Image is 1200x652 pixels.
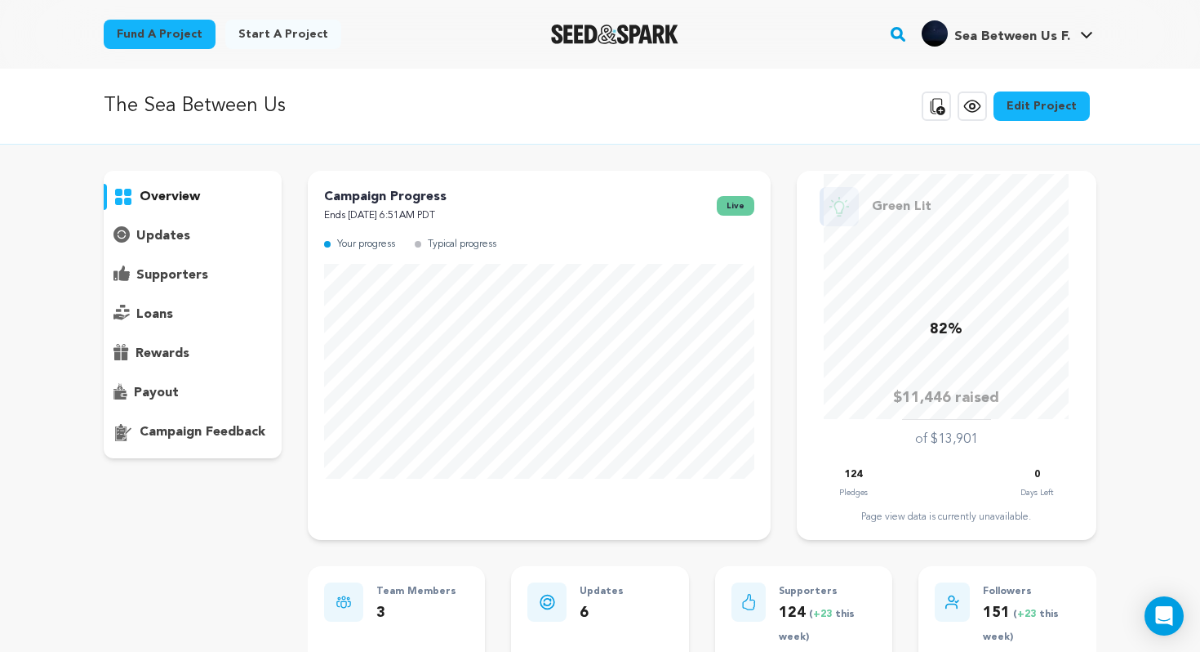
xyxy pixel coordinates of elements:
span: Sea Between Us F.'s Profile [918,17,1096,51]
p: campaign feedback [140,422,265,442]
div: Page view data is currently unavailable. [813,511,1080,524]
p: Updates [580,583,624,601]
p: Followers [983,583,1080,601]
p: 124 [845,466,862,485]
span: live [717,196,754,216]
button: updates [104,223,282,249]
span: Sea Between Us F. [954,30,1070,43]
p: of $13,901 [915,430,978,449]
img: Seed&Spark Logo Dark Mode [551,25,679,44]
p: Days Left [1020,485,1053,501]
p: payout [134,383,179,403]
p: updates [136,226,190,246]
p: 151 [983,601,1080,649]
a: Start a project [225,20,341,49]
span: ( this week) [983,610,1059,643]
button: supporters [104,262,282,288]
p: Pledges [839,485,868,501]
p: supporters [136,266,208,285]
p: Ends [DATE] 6:51AM PDT [324,207,447,226]
button: campaign feedback [104,419,282,445]
span: ( this week) [779,610,855,643]
button: loans [104,301,282,328]
p: overview [140,187,200,207]
span: +23 [1017,610,1039,619]
p: rewards [136,344,189,364]
div: Sea Between Us F.'s Profile [922,20,1070,47]
p: 124 [779,601,876,649]
p: 0 [1034,466,1040,485]
a: Fund a project [104,20,216,49]
p: 6 [580,601,624,625]
p: 3 [376,601,456,625]
a: Sea Between Us F.'s Profile [918,17,1096,47]
p: Team Members [376,583,456,601]
p: Campaign Progress [324,187,447,207]
button: overview [104,184,282,210]
img: 70e4bdabd1bda51f.jpg [922,20,948,47]
a: Edit Project [993,92,1090,121]
p: The Sea Between Us [104,92,286,121]
a: Seed&Spark Homepage [551,25,679,44]
p: 82% [930,318,962,342]
button: payout [104,380,282,406]
p: Supporters [779,583,876,601]
p: loans [136,305,173,324]
p: Typical progress [428,235,496,254]
button: rewards [104,341,282,367]
span: +23 [813,610,835,619]
div: Open Intercom Messenger [1144,596,1184,636]
p: Your progress [337,235,395,254]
